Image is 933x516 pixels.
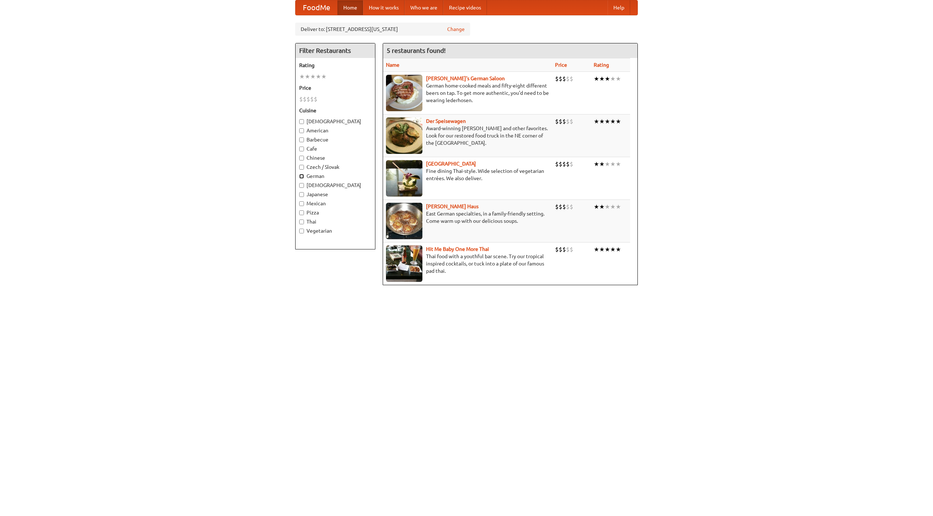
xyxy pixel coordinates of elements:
li: ★ [599,203,605,211]
li: ★ [599,245,605,253]
a: Price [555,62,567,68]
a: Help [608,0,630,15]
li: $ [562,117,566,125]
input: Thai [299,220,304,224]
p: Award-winning [PERSON_NAME] and other favorites. Look for our restored food truck in the NE corne... [386,125,549,147]
input: Vegetarian [299,229,304,233]
li: ★ [605,245,610,253]
input: [DEMOGRAPHIC_DATA] [299,183,304,188]
li: ★ [310,73,316,81]
li: ★ [599,160,605,168]
li: ★ [599,75,605,83]
li: ★ [594,245,599,253]
li: $ [566,245,570,253]
label: [DEMOGRAPHIC_DATA] [299,182,371,189]
label: Czech / Slovak [299,163,371,171]
li: ★ [616,203,621,211]
a: FoodMe [296,0,337,15]
li: ★ [594,203,599,211]
li: ★ [321,73,327,81]
img: kohlhaus.jpg [386,203,422,239]
input: Japanese [299,192,304,197]
li: $ [566,160,570,168]
li: $ [562,203,566,211]
input: Czech / Slovak [299,165,304,170]
li: $ [559,117,562,125]
li: $ [559,203,562,211]
li: ★ [610,203,616,211]
li: ★ [605,160,610,168]
li: ★ [599,117,605,125]
label: German [299,172,371,180]
li: $ [566,203,570,211]
a: [GEOGRAPHIC_DATA] [426,161,476,167]
li: $ [555,117,559,125]
h5: Rating [299,62,371,69]
li: $ [307,95,310,103]
li: ★ [610,160,616,168]
label: [DEMOGRAPHIC_DATA] [299,118,371,125]
img: speisewagen.jpg [386,117,422,154]
li: $ [559,160,562,168]
img: satay.jpg [386,160,422,197]
label: Vegetarian [299,227,371,234]
li: $ [570,75,573,83]
a: Name [386,62,399,68]
li: ★ [305,73,310,81]
li: ★ [594,117,599,125]
div: Deliver to: [STREET_ADDRESS][US_STATE] [295,23,470,36]
a: [PERSON_NAME]'s German Saloon [426,75,505,81]
li: $ [555,203,559,211]
li: $ [570,117,573,125]
p: German home-cooked meals and fifty-eight different beers on tap. To get more authentic, you'd nee... [386,82,549,104]
input: [DEMOGRAPHIC_DATA] [299,119,304,124]
li: $ [570,245,573,253]
p: Fine dining Thai-style. Wide selection of vegetarian entrées. We also deliver. [386,167,549,182]
input: Cafe [299,147,304,151]
img: babythai.jpg [386,245,422,282]
li: $ [314,95,317,103]
label: Cafe [299,145,371,152]
li: ★ [616,160,621,168]
li: ★ [299,73,305,81]
li: $ [562,75,566,83]
img: esthers.jpg [386,75,422,111]
a: [PERSON_NAME] Haus [426,203,479,209]
li: ★ [605,203,610,211]
input: Pizza [299,210,304,215]
a: Home [337,0,363,15]
label: Chinese [299,154,371,162]
a: Who we are [405,0,443,15]
li: $ [566,75,570,83]
li: ★ [616,245,621,253]
a: Der Speisewagen [426,118,466,124]
li: $ [299,95,303,103]
li: $ [303,95,307,103]
li: ★ [616,117,621,125]
li: ★ [605,117,610,125]
b: Hit Me Baby One More Thai [426,246,489,252]
li: ★ [594,75,599,83]
h5: Price [299,84,371,92]
li: $ [566,117,570,125]
li: $ [562,245,566,253]
label: Barbecue [299,136,371,143]
a: Change [447,26,465,33]
li: $ [559,75,562,83]
li: ★ [616,75,621,83]
li: ★ [610,75,616,83]
ng-pluralize: 5 restaurants found! [387,47,446,54]
a: Rating [594,62,609,68]
p: East German specialties, in a family-friendly setting. Come warm up with our delicious soups. [386,210,549,225]
input: Barbecue [299,137,304,142]
label: Mexican [299,200,371,207]
li: ★ [594,160,599,168]
li: $ [555,245,559,253]
li: $ [562,160,566,168]
label: Japanese [299,191,371,198]
li: $ [555,75,559,83]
